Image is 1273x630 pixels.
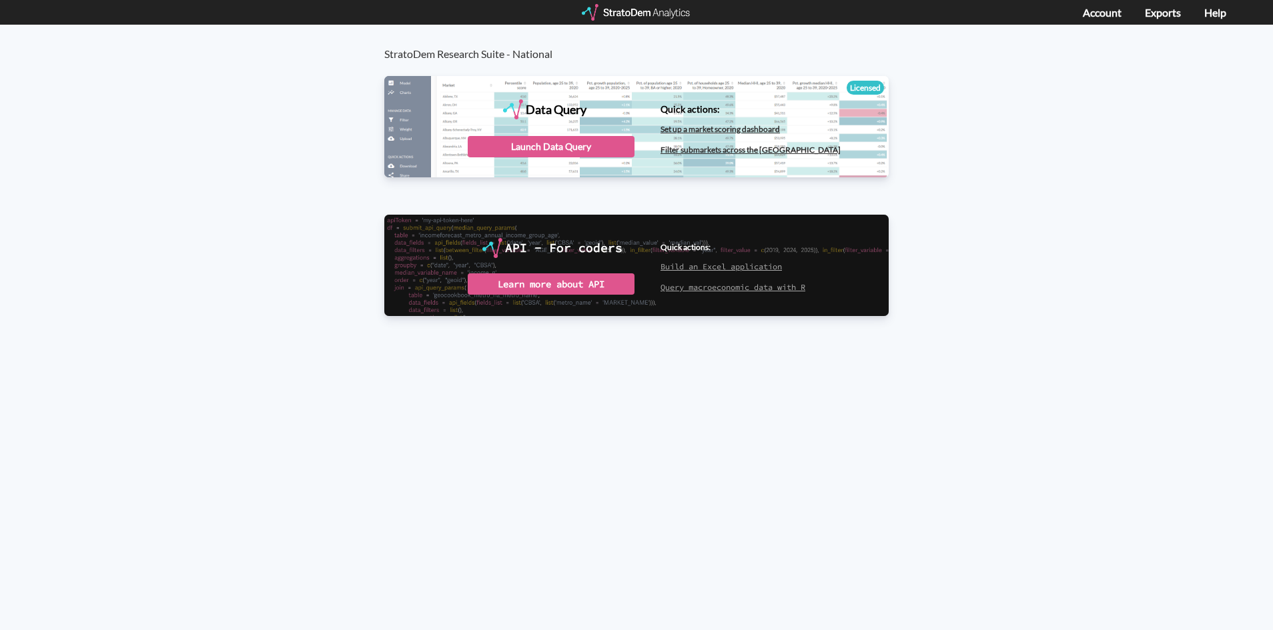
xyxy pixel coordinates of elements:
h4: Quick actions: [661,243,805,251]
a: Set up a market scoring dashboard [661,124,780,134]
a: Build an Excel application [661,261,782,271]
h3: StratoDem Research Suite - National [384,25,903,60]
a: Exports [1145,6,1181,19]
a: Query macroeconomic data with R [661,282,805,292]
h4: Quick actions: [661,104,841,114]
div: API - For coders [505,238,622,258]
div: Licensed [847,81,884,95]
div: Data Query [526,99,586,119]
a: Account [1083,6,1122,19]
a: Help [1204,6,1226,19]
a: Filter submarkets across the [GEOGRAPHIC_DATA] [661,145,841,155]
div: Learn more about API [468,273,634,295]
div: Launch Data Query [468,136,634,157]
